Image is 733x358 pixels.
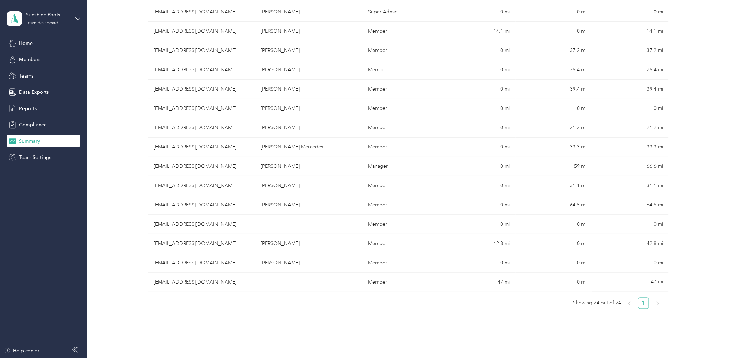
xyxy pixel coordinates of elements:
span: Team Settings [19,154,51,161]
td: Member [362,60,439,80]
td: Rogelio Grimaldi [255,195,362,215]
td: 0 mi [439,41,515,60]
td: 0 mi [516,253,592,273]
td: 37.2 mi [592,41,669,60]
td: 39.4 mi [592,80,669,99]
td: 21.2 mi [592,118,669,138]
td: 47 mi [439,273,515,292]
td: 0 mi [516,273,592,292]
td: 21.2 mi [516,118,592,138]
td: 0 mi [439,157,515,176]
td: Pat Belongia [255,157,362,176]
td: carlosmunozolea87@icloud.com [148,99,255,118]
td: rgrimaldi@sunshinepoolsinc.com [148,195,255,215]
span: right [655,301,660,306]
td: Margarito Alonzo [255,80,362,99]
div: Sunshine Pools [26,11,70,19]
td: 42.8 mi [592,234,669,253]
td: 14.1 mi [592,22,669,41]
td: 39.4 mi [516,80,592,99]
td: Curtis Caplan [255,2,362,22]
td: 0 mi [439,80,515,99]
td: Super Admin [362,2,439,22]
button: left [624,298,635,309]
td: 64.5 mi [592,195,669,215]
td: m1987moralesr@gmail.com [148,215,255,234]
td: Member [362,138,439,157]
td: 0 mi [516,2,592,22]
td: 0 mi [592,215,669,234]
td: Josue W. Mercedes [255,138,362,157]
li: 1 [638,298,649,309]
td: Member [362,273,439,292]
td: Bernabe Diaz [255,41,362,60]
td: 0 mi [439,2,515,22]
td: 0 mi [439,60,515,80]
td: Member [362,195,439,215]
td: ahernandez@sunshinepoolsinc.com [148,176,255,195]
td: 33.3 mi [516,138,592,157]
td: 0 mi [516,99,592,118]
td: Member [362,176,439,195]
td: 0 mi [516,234,592,253]
span: Reports [19,105,37,112]
div: Team dashboard [26,21,58,25]
td: 0 mi [516,215,592,234]
td: 31.1 mi [592,176,669,195]
td: 0 mi [439,195,515,215]
td: 25.4 mi [516,60,592,80]
a: 1 [638,298,649,309]
td: Francisco J Quinones [255,253,362,273]
span: Compliance [19,121,47,128]
td: Anthony Betancourt [255,118,362,138]
td: 33.3 mi [592,138,669,157]
td: 0 mi [439,253,515,273]
td: jdavidoff+ralonsospi@spipools.com [148,60,255,80]
td: Adrian Hernandez Sanchez [255,176,362,195]
td: ederalonso050@gmail.com [148,22,255,41]
td: 0 mi [439,118,515,138]
li: Previous Page [624,298,635,309]
button: right [652,298,663,309]
td: Eder Alonso [255,22,362,41]
td: 25.4 mi [592,60,669,80]
td: jquinones@sunshinepoolsinc.com [148,253,255,273]
span: Summary [19,138,40,145]
td: bernadiaz999@gmail.com [148,41,255,60]
td: Member [362,99,439,118]
span: left [627,301,632,306]
td: 0 mi [516,22,592,41]
button: Help center [4,347,40,354]
td: anb1025@yahoo.com [148,118,255,138]
td: 66.6 mi [592,157,669,176]
span: Members [19,56,40,63]
td: Rufino Alonso [255,60,362,80]
td: Member [362,118,439,138]
td: 59 mi [516,157,592,176]
td: 0 mi [439,176,515,195]
td: jralonzo16@yahoo.com [148,80,255,99]
iframe: Everlance-gr Chat Button Frame [694,319,733,358]
td: pbelongia@sunshinepoolsinc.com [148,157,255,176]
td: 0 mi [439,99,515,118]
td: Carlos Munoz Olea [255,99,362,118]
span: Home [19,40,33,47]
td: 0 mi [439,215,515,234]
td: 0 mi [592,99,669,118]
td: 31.1 mi [516,176,592,195]
td: ccaplan@sunshinepoolsinc.com [148,2,255,22]
td: 64.5 mi [516,195,592,215]
td: 0 mi [439,138,515,157]
td: Member [362,41,439,60]
td: Member [362,215,439,234]
td: 0 mi [592,2,669,22]
td: nalonzo@sunshinepoolsinc.com [148,234,255,253]
td: Member [362,22,439,41]
td: 0 mi [592,253,669,273]
td: Member [362,80,439,99]
td: 42.8 mi [439,234,515,253]
td: Member [362,234,439,253]
td: Member [362,253,439,273]
li: Next Page [652,298,663,309]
